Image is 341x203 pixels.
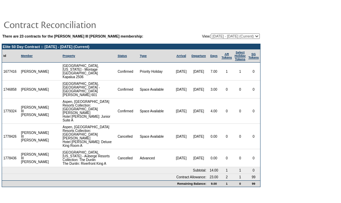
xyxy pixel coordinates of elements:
td: 3.00 [208,81,220,98]
td: Confirmed [116,81,139,98]
td: [DATE] [190,98,208,124]
a: Member [21,54,33,58]
td: [DATE] [173,149,189,167]
td: Confirmed [116,63,139,81]
td: 7.00 [208,63,220,81]
td: 0 [247,63,260,81]
td: [PERSON_NAME] [20,63,50,81]
td: 0 [220,98,233,124]
td: 2 [220,174,233,180]
td: 0 [247,81,260,98]
td: 0.00 [208,124,220,149]
td: [DATE] [190,63,208,81]
td: 1 [220,63,233,81]
td: 1 [220,167,233,174]
a: SGTokens [248,52,259,59]
a: Days [210,54,218,58]
td: 4.00 [208,98,220,124]
td: 9.00 [208,180,220,187]
td: 0 [233,98,247,124]
td: 0 [247,98,260,124]
a: ARTokens [222,52,232,59]
td: [GEOGRAPHIC_DATA], [US_STATE] - Auberge Resorts Collection: The Dunlin The Dunlin: Riverfront King A [61,149,116,167]
td: [PERSON_NAME] III [PERSON_NAME] [20,124,50,149]
td: 1 [233,63,247,81]
td: Priority Holiday [138,63,173,81]
td: Space Available [138,124,173,149]
td: 1778426 [2,124,20,149]
a: Property [63,54,75,58]
td: 0.00 [208,149,220,167]
td: Advanced [138,149,173,167]
td: Confirmed [116,98,139,124]
td: 1778436 [2,149,20,167]
td: Contract Allowance: [2,174,208,180]
img: pgTtlContractReconciliation.gif [3,18,139,31]
a: Select HolidayTokens [235,51,246,61]
td: [GEOGRAPHIC_DATA], [GEOGRAPHIC_DATA] - [GEOGRAPHIC_DATA] [PERSON_NAME] 601 [61,81,116,98]
td: View: [185,33,260,39]
td: [PERSON_NAME] [20,81,50,98]
td: 1 [233,167,247,174]
td: 99 [247,174,260,180]
td: Space Available [138,81,173,98]
td: Id [2,49,20,63]
td: [GEOGRAPHIC_DATA], [US_STATE] - Montage [GEOGRAPHIC_DATA] Kapalua 2506 [61,63,116,81]
b: There are 23 contracts for the [PERSON_NAME] III [PERSON_NAME] membership: [2,34,143,38]
td: Elite 50 Day Contract :: [DATE] - [DATE] (Current) [2,44,260,49]
td: Cancelled [116,149,139,167]
td: 0 [220,149,233,167]
td: 0 [247,149,260,167]
td: Aspen, [GEOGRAPHIC_DATA] Resorts Collection: [GEOGRAPHIC_DATA][PERSON_NAME] Hotel [PERSON_NAME]: ... [61,124,116,149]
td: Remaining Balance: [2,180,208,187]
td: 1 [220,180,233,187]
td: 0 [233,149,247,167]
td: 1677416 [2,63,20,81]
td: [DATE] [190,149,208,167]
td: 0 [233,124,247,149]
td: 0 [247,124,260,149]
td: 99 [247,180,260,187]
td: [DATE] [173,81,189,98]
td: [PERSON_NAME] III [PERSON_NAME] [20,98,50,124]
td: 0 [233,180,247,187]
td: [DATE] [173,124,189,149]
td: 0 [220,81,233,98]
a: Status [118,54,127,58]
td: Aspen, [GEOGRAPHIC_DATA] Resorts Collection: [GEOGRAPHIC_DATA][PERSON_NAME] Hotel [PERSON_NAME]: ... [61,98,116,124]
td: [DATE] [173,63,189,81]
td: 23.00 [208,174,220,180]
td: 1779324 [2,98,20,124]
td: [PERSON_NAME] III [PERSON_NAME] [20,149,50,167]
td: [DATE] [190,124,208,149]
td: Space Available [138,98,173,124]
a: Arrival [176,54,186,58]
td: 0 [247,167,260,174]
td: [DATE] [173,98,189,124]
a: Departure [191,54,206,58]
td: 14.00 [208,167,220,174]
a: Type [140,54,146,58]
td: 1 [233,174,247,180]
td: Subtotal: [2,167,208,174]
td: 0 [233,81,247,98]
td: 1746858 [2,81,20,98]
td: [DATE] [190,81,208,98]
td: 0 [220,124,233,149]
td: Cancelled [116,124,139,149]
